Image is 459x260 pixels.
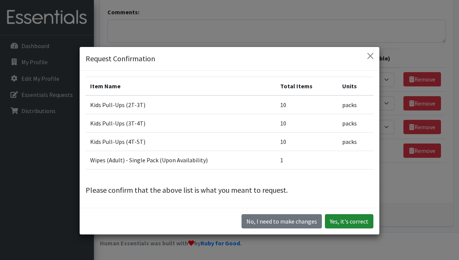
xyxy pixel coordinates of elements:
[86,95,276,114] td: Kids Pull-Ups (2T-3T)
[276,151,338,169] td: 1
[325,214,373,228] button: Yes, it's correct
[86,77,276,95] th: Item Name
[338,114,373,132] td: packs
[276,114,338,132] td: 10
[276,132,338,151] td: 10
[86,53,155,64] h5: Request Confirmation
[86,132,276,151] td: Kids Pull-Ups (4T-5T)
[338,77,373,95] th: Units
[338,132,373,151] td: packs
[242,214,322,228] button: No I need to make changes
[276,95,338,114] td: 10
[364,50,376,62] button: Close
[276,77,338,95] th: Total Items
[86,114,276,132] td: Kids Pull-Ups (3T-4T)
[86,151,276,169] td: Wipes (Adult) - Single Pack (Upon Availability)
[338,95,373,114] td: packs
[86,184,373,196] p: Please confirm that the above list is what you meant to request.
